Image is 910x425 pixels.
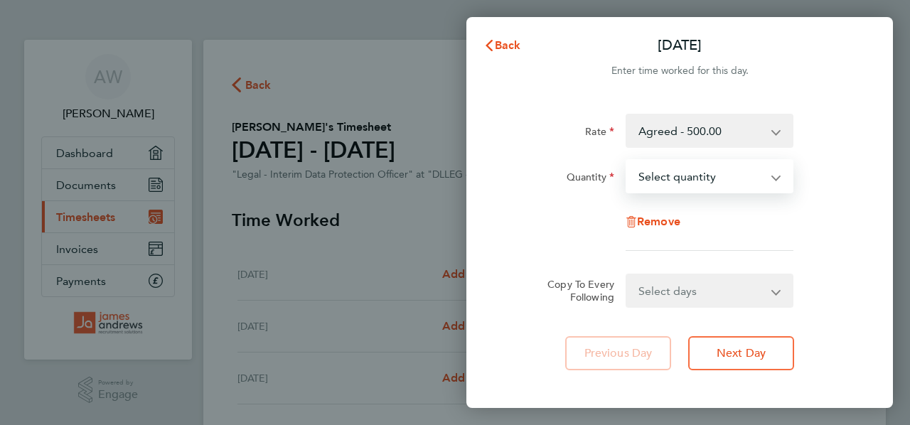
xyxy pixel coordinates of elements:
p: [DATE] [658,36,702,55]
button: Back [469,31,535,60]
label: Quantity [567,171,614,188]
button: Remove [626,216,680,227]
div: Enter time worked for this day. [466,63,893,80]
span: Next Day [717,346,766,360]
span: Back [495,38,521,52]
label: Copy To Every Following [536,278,614,303]
span: Remove [637,215,680,228]
button: Next Day [688,336,794,370]
label: Rate [585,125,614,142]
